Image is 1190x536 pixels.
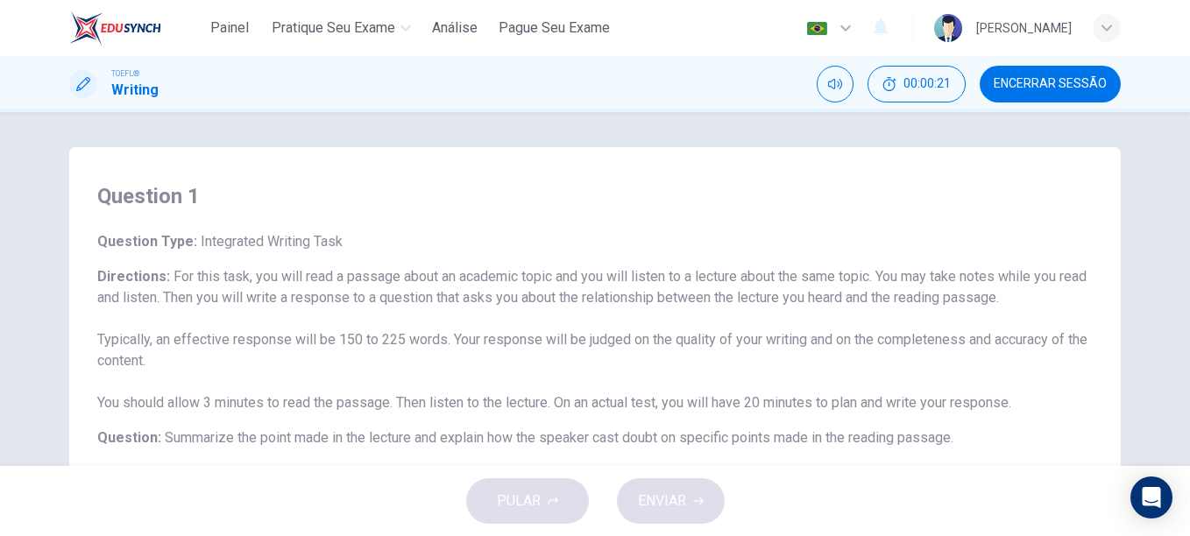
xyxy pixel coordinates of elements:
img: pt [806,22,828,35]
a: EduSynch logo [69,11,202,46]
img: Profile picture [934,14,962,42]
span: Análise [432,18,478,39]
span: Summarize the point made in the lecture and explain how the speaker cast doubt on specific points... [165,429,953,446]
span: Pague Seu Exame [499,18,610,39]
span: 00:00:21 [903,77,951,91]
span: Integrated Writing Task [197,233,343,250]
button: Encerrar Sessão [980,66,1121,102]
img: EduSynch logo [69,11,161,46]
span: Pratique seu exame [272,18,395,39]
h4: Question 1 [97,182,1093,210]
button: Pratique seu exame [265,12,418,44]
button: Análise [425,12,485,44]
h6: Question : [97,427,1093,448]
div: [PERSON_NAME] [976,18,1072,39]
span: Painel [210,18,249,39]
button: Pague Seu Exame [492,12,617,44]
span: TOEFL® [111,67,139,80]
span: For this task, you will read a passage about an academic topic and you will listen to a lecture a... [97,268,1087,411]
h6: Question Type : [97,231,1093,252]
div: Silenciar [817,66,854,102]
button: 00:00:21 [868,66,966,102]
h6: Directions : [97,266,1093,413]
div: Open Intercom Messenger [1130,476,1172,518]
span: Encerrar Sessão [994,77,1107,91]
h1: Writing [111,80,159,101]
button: Painel [202,12,258,44]
div: Esconder [868,66,966,102]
